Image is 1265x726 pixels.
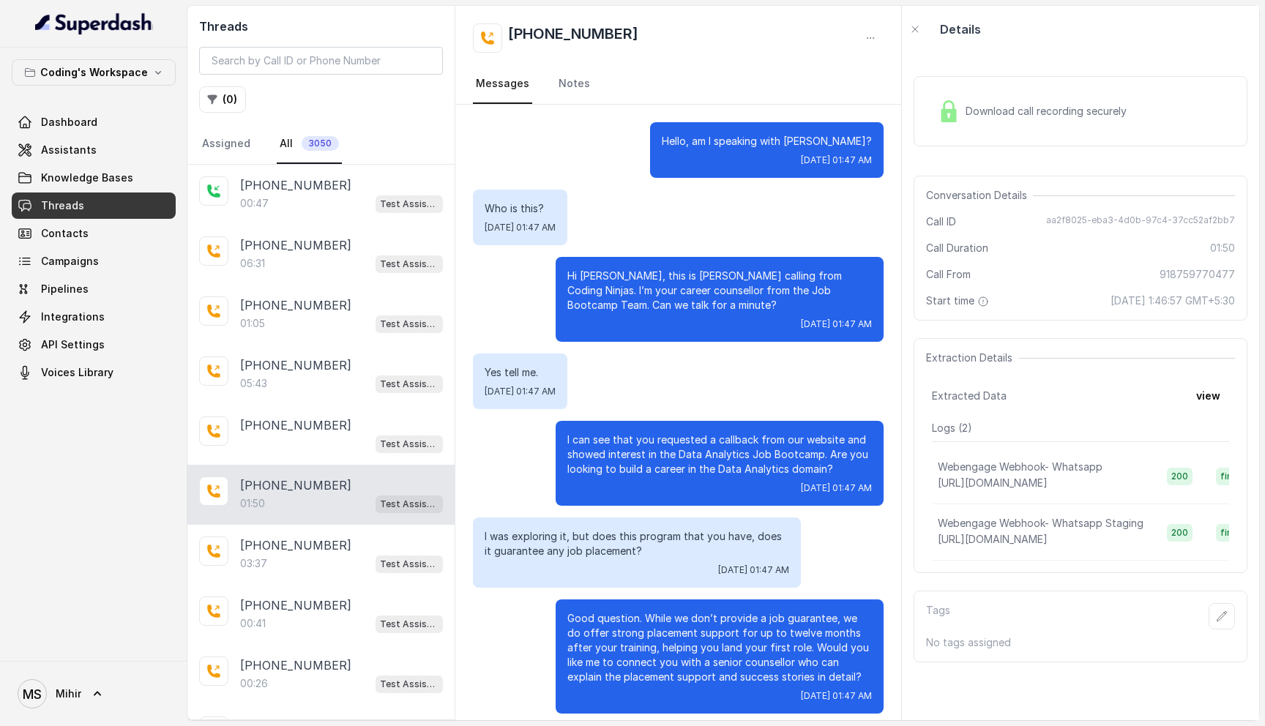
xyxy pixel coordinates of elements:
a: Pipelines [12,276,176,302]
p: [PHONE_NUMBER] [240,356,351,374]
p: 05:43 [240,376,267,391]
p: [PHONE_NUMBER] [240,416,351,434]
p: Who is this? [485,201,556,216]
p: 00:47 [240,196,269,211]
p: Details [940,20,981,38]
span: Conversation Details [926,188,1033,203]
p: Test Assistant-3 [380,197,439,212]
text: MS [23,686,42,702]
span: Threads [41,198,84,213]
p: [PHONE_NUMBER] [240,176,351,194]
img: light.svg [35,12,153,35]
span: Voices Library [41,365,113,380]
span: Campaigns [41,254,99,269]
nav: Tabs [473,64,884,104]
p: 03:37 [240,556,267,571]
a: Mihir [12,673,176,714]
span: [DATE] 01:47 AM [801,318,872,330]
span: [DATE] 01:47 AM [718,564,789,576]
p: I was exploring it, but does this program that you have, does it guarantee any job placement? [485,529,789,558]
p: Test Assistant-3 [380,677,439,692]
p: Test Assistant-3 [380,617,439,632]
span: 200 [1167,524,1193,542]
img: Lock Icon [938,100,960,122]
p: Yes tell me. [485,365,556,380]
p: [PHONE_NUMBER] [240,296,351,314]
span: [DATE] 1:46:57 GMT+5:30 [1111,293,1235,308]
span: Mihir [56,686,81,701]
h2: Threads [199,18,443,35]
p: Webengage Webhook- Whatsapp [938,460,1102,474]
span: Knowledge Bases [41,171,133,185]
span: Extracted Data [932,389,1007,403]
span: [URL][DOMAIN_NAME] [938,476,1048,489]
p: Tags [926,603,950,629]
span: [DATE] 01:47 AM [801,482,872,494]
button: view [1187,383,1229,409]
span: [URL][DOMAIN_NAME] [938,533,1048,545]
p: 01:05 [240,316,265,331]
p: Test Assistant-3 [380,257,439,272]
p: No tags assigned [926,635,1235,650]
a: Messages [473,64,532,104]
p: Logs ( 2 ) [932,421,1229,435]
nav: Tabs [199,124,443,164]
span: [DATE] 01:47 AM [801,690,872,702]
a: Knowledge Bases [12,165,176,191]
a: Assigned [199,124,253,164]
span: 01:50 [1210,241,1235,255]
p: 00:41 [240,616,266,631]
span: Call Duration [926,241,988,255]
p: I can see that you requested a callback from our website and showed interest in the Data Analytic... [567,433,872,476]
p: Coding's Workspace [40,64,148,81]
span: [DATE] 01:47 AM [485,386,556,397]
span: finished [1216,524,1260,542]
p: [PHONE_NUMBER] [240,596,351,614]
a: Assistants [12,137,176,163]
span: Start time [926,293,992,308]
span: Download call recording securely [966,104,1132,119]
span: 200 [1167,468,1193,485]
a: Campaigns [12,248,176,274]
a: All3050 [277,124,342,164]
p: Test Assistant- 2 [380,557,439,572]
span: 3050 [302,136,339,151]
p: Test Assistant-3 [380,497,439,512]
p: Test Assistant-3 [380,317,439,332]
p: Good question. While we don’t provide a job guarantee, we do offer strong placement support for u... [567,611,872,684]
span: API Settings [41,337,105,352]
span: [DATE] 01:47 AM [485,222,556,233]
span: Integrations [41,310,105,324]
p: [PHONE_NUMBER] [240,476,351,494]
span: Pipelines [41,282,89,296]
span: Call ID [926,214,956,229]
a: Dashboard [12,109,176,135]
p: 06:31 [240,256,265,271]
span: finished [1216,468,1260,485]
span: Contacts [41,226,89,241]
input: Search by Call ID or Phone Number [199,47,443,75]
p: Test Assistant-3 [380,377,439,392]
a: Integrations [12,304,176,330]
p: Webengage Webhook- Whatsapp Staging [938,516,1143,531]
p: Hello, am I speaking with [PERSON_NAME]? [662,134,872,149]
p: 01:50 [240,496,265,511]
span: Extraction Details [926,351,1018,365]
p: Test Assistant-3 [380,437,439,452]
a: Notes [556,64,593,104]
p: 00:26 [240,676,268,691]
span: Dashboard [41,115,97,130]
p: Hi [PERSON_NAME], this is [PERSON_NAME] calling from Coding Ninjas. I’m your career counsellor fr... [567,269,872,313]
p: [PHONE_NUMBER] [240,536,351,554]
h2: [PHONE_NUMBER] [508,23,638,53]
a: Threads [12,192,176,219]
p: [PHONE_NUMBER] [240,656,351,674]
a: API Settings [12,332,176,358]
span: 918759770477 [1160,267,1235,282]
a: Contacts [12,220,176,247]
span: [DATE] 01:47 AM [801,154,872,166]
a: Voices Library [12,359,176,386]
button: (0) [199,86,246,113]
button: Coding's Workspace [12,59,176,86]
span: Assistants [41,143,97,157]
